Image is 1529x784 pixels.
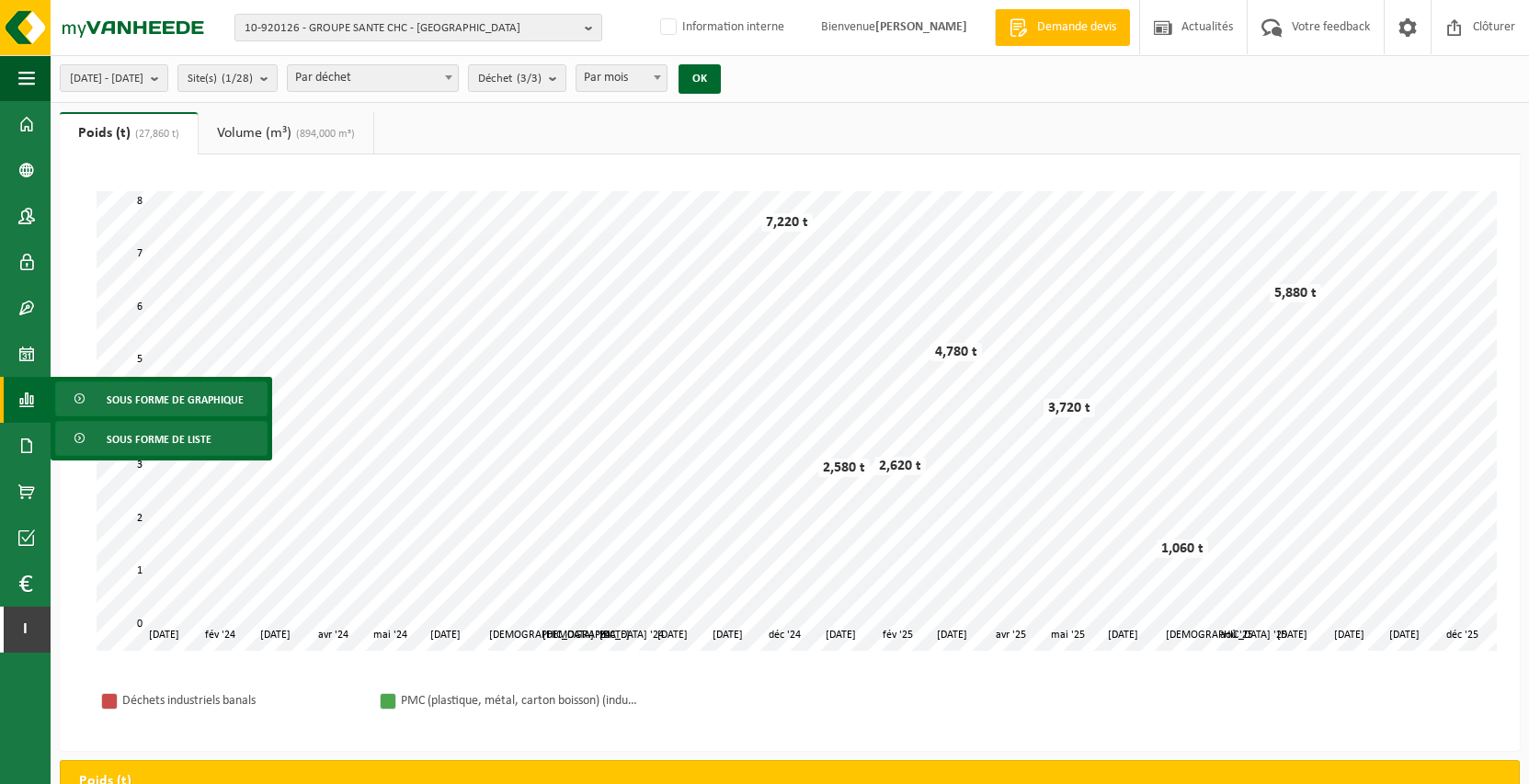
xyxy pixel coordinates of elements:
[1270,284,1321,302] div: 5,880 t
[245,15,577,42] span: 10-920126 - GROUPE SANTE CHC - [GEOGRAPHIC_DATA]
[656,14,784,41] label: Information interne
[818,459,870,477] div: 2,580 t
[874,457,926,475] div: 2,620 t
[199,112,373,154] a: Volume (m³)
[291,129,355,140] span: (894,000 m³)
[70,65,143,93] span: [DATE] - [DATE]
[222,73,253,85] count: (1/28)
[131,129,179,140] span: (27,860 t)
[930,343,982,361] div: 4,780 t
[122,689,361,712] div: Déchets industriels banals
[188,65,253,93] span: Site(s)
[1044,399,1095,417] div: 3,720 t
[234,14,602,41] button: 10-920126 - GROUPE SANTE CHC - [GEOGRAPHIC_DATA]
[55,381,268,416] a: Sous forme de graphique
[60,112,198,154] a: Poids (t)
[995,9,1130,46] a: Demande devis
[107,382,244,417] span: Sous forme de graphique
[576,64,668,92] span: Par mois
[18,607,32,653] span: I
[679,64,721,94] button: OK
[107,422,211,457] span: Sous forme de liste
[761,213,813,232] div: 7,220 t
[55,421,268,456] a: Sous forme de liste
[60,64,168,92] button: [DATE] - [DATE]
[288,65,458,91] span: Par déchet
[401,689,640,712] div: PMC (plastique, métal, carton boisson) (industriel)
[517,73,542,85] count: (3/3)
[478,65,542,93] span: Déchet
[1033,18,1121,37] span: Demande devis
[287,64,459,92] span: Par déchet
[177,64,278,92] button: Site(s)(1/28)
[468,64,566,92] button: Déchet(3/3)
[875,20,967,34] strong: [PERSON_NAME]
[1157,540,1208,558] div: 1,060 t
[576,65,667,91] span: Par mois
